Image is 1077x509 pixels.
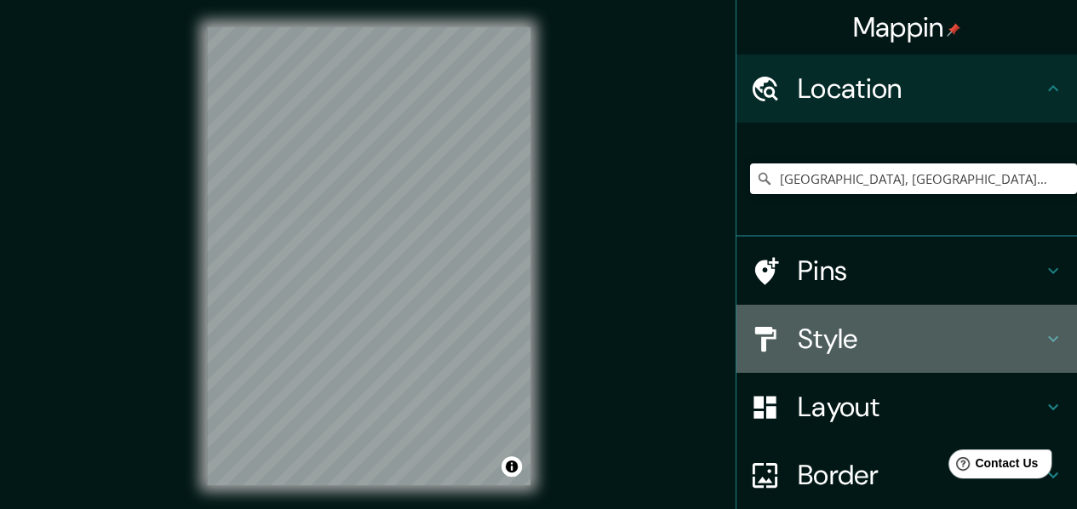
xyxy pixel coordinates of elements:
button: Toggle attribution [501,456,522,477]
div: Style [736,305,1077,373]
h4: Border [798,458,1043,492]
h4: Mappin [853,10,961,44]
iframe: Help widget launcher [925,443,1058,490]
h4: Location [798,71,1043,106]
div: Layout [736,373,1077,441]
div: Border [736,441,1077,509]
img: pin-icon.png [947,23,960,37]
h4: Pins [798,254,1043,288]
input: Pick your city or area [750,163,1077,194]
h4: Style [798,322,1043,356]
div: Location [736,54,1077,123]
div: Pins [736,237,1077,305]
h4: Layout [798,390,1043,424]
canvas: Map [207,27,530,485]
